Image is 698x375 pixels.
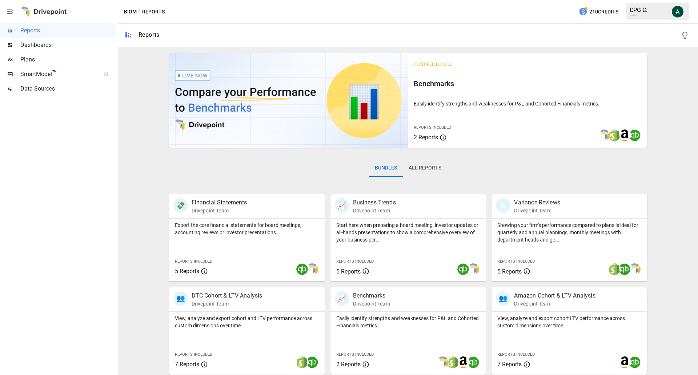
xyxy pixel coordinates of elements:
[496,291,510,306] div: 👥
[296,263,308,275] img: quickbooks
[173,198,188,213] div: 💸
[306,263,318,275] img: smart model
[437,356,449,368] img: smart model
[403,159,447,177] button: All Reports
[335,291,349,306] div: 📈
[514,198,560,207] p: Variance Reviews
[497,222,641,243] p: Showing your firm's performance compared to plans is ideal for quarterly and annual plannings, mo...
[629,356,641,368] img: quickbooks
[138,7,141,16] div: /
[414,78,641,89] h6: Benchmarks
[598,129,610,141] img: smart model
[414,125,451,130] span: Reports Included
[589,7,618,16] span: 210 Credits
[414,62,452,67] span: Featured Bundle
[139,31,159,38] div: Reports
[619,263,630,275] img: quickbooks
[609,129,620,141] img: shopify
[336,268,361,275] span: 5 Reports
[336,259,374,264] span: Reports Included
[175,361,199,368] span: 7 Reports
[672,6,683,17] img: CPG CFO
[20,26,116,35] span: Reports
[667,1,688,22] button: CPG CFO
[20,55,116,64] span: Plans
[629,129,641,141] img: quickbooks
[336,315,480,329] p: Easily identify strengths and weaknesses for P&L and Cohorted Financials metrics.
[353,291,390,300] p: Benchmarks
[630,7,667,13] div: CPG C.
[20,70,96,79] span: SmartModel
[336,352,374,357] span: Reports Included
[353,207,396,214] p: Drivepoint Team
[175,222,319,236] p: Export the core financial statements for board meetings, accounting reviews or investor presentat...
[497,352,535,357] span: Reports Included
[497,315,641,329] p: View, analyze and export cohort LTV performance across custom dimensions over time.
[175,259,212,264] span: Reports Included
[20,84,116,93] span: Data Sources
[192,198,247,207] p: Financial Statements
[619,129,630,141] img: amazon
[296,356,308,368] img: shopify
[514,300,595,307] p: Drivepoint Team
[497,268,522,275] span: 5 Reports
[175,352,212,357] span: Reports Included
[175,315,319,329] p: View, analyze and export cohort and LTV performance across custom dimensions over time.
[173,291,188,306] div: 👥
[353,198,396,207] p: Business Trends
[496,198,510,213] div: 🗓
[468,356,479,368] img: quickbooks
[609,263,620,275] img: shopify
[514,291,595,300] p: Amazon Cohort & LTV Analysis
[192,291,262,300] p: DTC Cohort & LTV Analysis
[192,300,262,307] p: Drivepoint Team
[414,134,438,141] span: 2 Reports
[457,356,469,368] img: amazon
[306,356,318,368] img: quickbooks
[335,198,349,213] div: 📈
[20,41,116,49] span: Dashboards
[124,7,137,16] button: Biom
[336,361,361,368] span: 2 Reports
[169,53,408,148] img: video thumbnail
[497,259,535,264] span: Reports Included
[497,361,522,368] span: 7 Reports
[629,263,641,275] img: smart model
[619,356,630,368] img: amazon
[576,5,621,19] button: 210Credits
[336,222,480,243] p: Start here when preparing a board meeting, investor updates or all-hands presentations to show a ...
[468,263,479,275] img: smart model
[192,207,247,214] p: Drivepoint Team
[52,69,57,78] span: ™
[414,100,641,107] p: Easily identify strengths and weaknesses for P&L and Cohorted Financials metrics.
[353,300,390,307] p: Drivepoint Team
[447,356,459,368] img: shopify
[175,268,199,275] span: 5 Reports
[514,207,560,214] p: Drivepoint Team
[630,13,667,17] div: Biom
[457,263,469,275] img: quickbooks
[369,159,403,177] button: Bundles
